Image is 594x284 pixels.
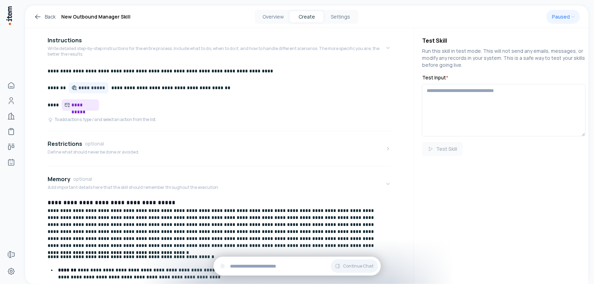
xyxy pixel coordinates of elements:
span: optional [73,176,92,183]
button: Settings [323,11,357,22]
label: Test Input [422,74,586,81]
div: Continue Chat [214,257,381,276]
a: Forms [4,248,18,262]
a: Home [4,78,18,92]
a: implementations [4,125,18,139]
h4: Memory [48,175,70,183]
button: MemoryoptionalAdd important details here that the skill should remember throughout the execution. [48,169,391,199]
span: Continue Chat [343,263,374,269]
p: Run this skill in test mode. This will not send any emails, messages, or modify any records in yo... [422,48,586,69]
h4: Restrictions [48,140,82,148]
h4: Instructions [48,36,82,44]
a: Agents [4,155,18,169]
span: optional [85,140,104,147]
a: deals [4,140,18,154]
a: Settings [4,264,18,278]
h4: Test Skill [422,36,586,45]
h1: New Outbound Manager Skill [61,13,131,21]
a: Companies [4,109,18,123]
button: InstructionsWrite detailed step-by-step instructions for the entire process. Include what to do, ... [48,30,391,65]
div: To add actions, type / and select an action from the list. [48,117,156,122]
p: Define what should never be done or avoided. [48,149,139,155]
a: Contacts [4,94,18,108]
img: Item Brain Logo [6,6,13,26]
p: Add important details here that the skill should remember throughout the execution. [48,185,219,190]
div: InstructionsWrite detailed step-by-step instructions for the entire process. Include what to do, ... [48,65,391,128]
p: Write detailed step-by-step instructions for the entire process. Include what to do, when to do i... [48,46,385,57]
button: RestrictionsoptionalDefine what should never be done or avoided. [48,134,391,163]
button: Overview [256,11,290,22]
button: Continue Chat [331,260,378,273]
button: Create [290,11,323,22]
a: Back [34,13,56,21]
